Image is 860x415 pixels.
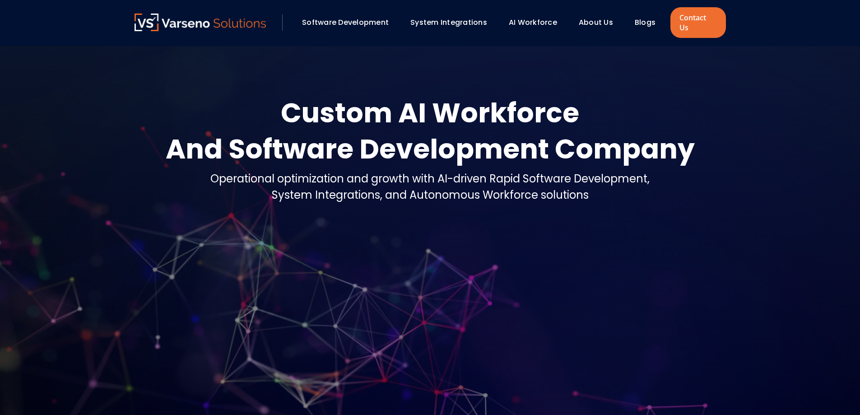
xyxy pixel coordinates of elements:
[574,15,626,30] div: About Us
[579,17,613,28] a: About Us
[410,17,487,28] a: System Integrations
[302,17,389,28] a: Software Development
[504,15,570,30] div: AI Workforce
[635,17,655,28] a: Blogs
[166,95,695,131] div: Custom AI Workforce
[135,14,266,31] img: Varseno Solutions – Product Engineering & IT Services
[210,187,650,203] div: System Integrations, and Autonomous Workforce solutions
[670,7,725,38] a: Contact Us
[298,15,401,30] div: Software Development
[210,171,650,187] div: Operational optimization and growth with AI-driven Rapid Software Development,
[630,15,668,30] div: Blogs
[509,17,557,28] a: AI Workforce
[166,131,695,167] div: And Software Development Company
[135,14,266,32] a: Varseno Solutions – Product Engineering & IT Services
[406,15,500,30] div: System Integrations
